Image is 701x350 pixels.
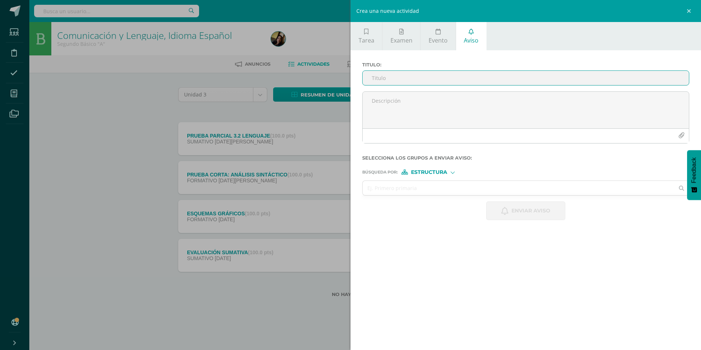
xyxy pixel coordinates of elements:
[464,36,478,44] span: Aviso
[362,170,398,174] span: Búsqueda por :
[390,36,412,44] span: Examen
[362,62,689,68] label: Titulo :
[456,22,487,50] a: Aviso
[359,36,374,44] span: Tarea
[401,169,456,175] div: [object Object]
[486,201,565,220] button: Enviar aviso
[421,22,455,50] a: Evento
[687,150,701,200] button: Feedback - Mostrar encuesta
[382,22,420,50] a: Examen
[362,155,689,161] label: Selecciona los grupos a enviar aviso :
[363,71,689,85] input: Titulo
[691,157,697,183] span: Feedback
[511,202,550,220] span: Enviar aviso
[429,36,448,44] span: Evento
[363,181,674,195] input: Ej. Primero primaria
[350,22,382,50] a: Tarea
[411,170,447,174] span: Estructura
